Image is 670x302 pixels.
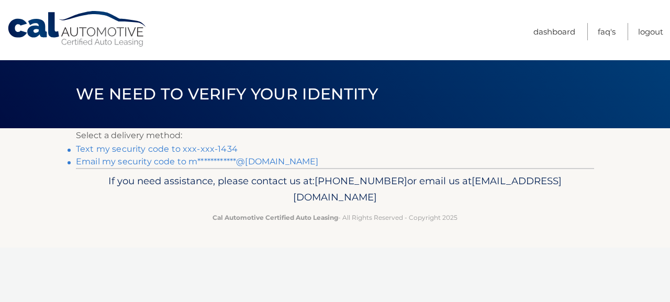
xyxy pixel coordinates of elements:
[76,144,238,154] a: Text my security code to xxx-xxx-1434
[83,173,587,206] p: If you need assistance, please contact us at: or email us at
[315,175,407,187] span: [PHONE_NUMBER]
[533,23,575,40] a: Dashboard
[598,23,616,40] a: FAQ's
[638,23,663,40] a: Logout
[213,214,338,221] strong: Cal Automotive Certified Auto Leasing
[7,10,148,48] a: Cal Automotive
[76,84,378,104] span: We need to verify your identity
[83,212,587,223] p: - All Rights Reserved - Copyright 2025
[76,128,594,143] p: Select a delivery method:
